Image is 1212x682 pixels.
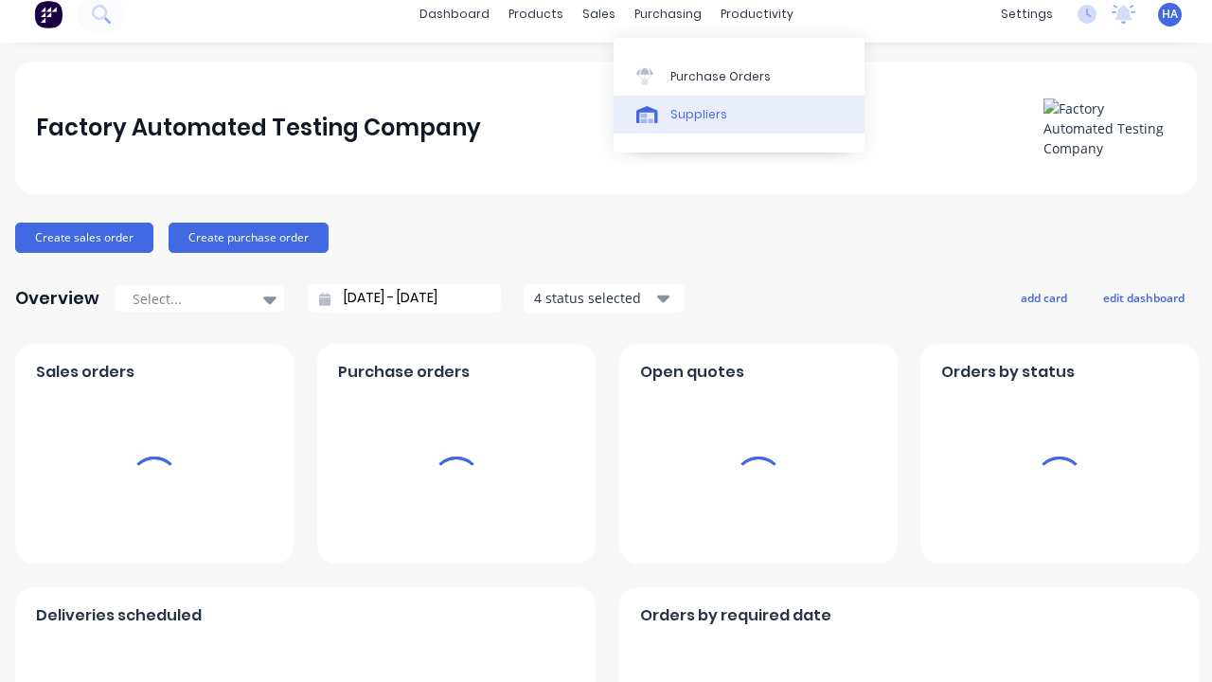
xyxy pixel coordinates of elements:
[36,361,134,384] span: Sales orders
[670,106,727,123] div: Suppliers
[640,361,744,384] span: Open quotes
[534,288,653,308] div: 4 status selected
[15,279,99,317] div: Overview
[36,604,202,627] span: Deliveries scheduled
[338,361,470,384] span: Purchase orders
[36,109,481,147] div: Factory Automated Testing Company
[1162,6,1178,23] span: HA
[941,361,1075,384] span: Orders by status
[1008,285,1079,310] button: add card
[1091,285,1197,310] button: edit dashboard
[524,284,685,313] button: 4 status selected
[1043,99,1176,158] img: Factory Automated Testing Company
[640,604,831,627] span: Orders by required date
[614,96,864,134] a: Suppliers
[15,223,153,253] button: Create sales order
[614,57,864,95] a: Purchase Orders
[169,223,329,253] button: Create purchase order
[670,68,771,85] div: Purchase Orders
